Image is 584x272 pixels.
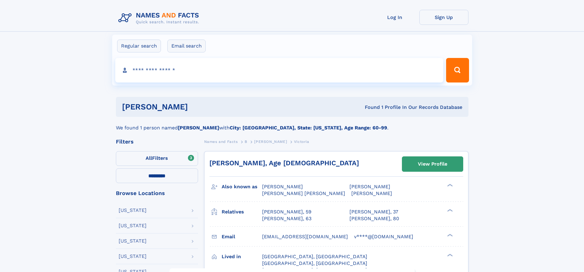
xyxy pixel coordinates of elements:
[245,138,247,145] a: B
[146,155,152,161] span: All
[446,253,453,257] div: ❯
[116,117,468,132] div: We found 1 person named with .
[446,208,453,212] div: ❯
[119,208,147,213] div: [US_STATE]
[349,215,399,222] a: [PERSON_NAME], 80
[446,233,453,237] div: ❯
[119,223,147,228] div: [US_STATE]
[276,104,462,111] div: Found 1 Profile In Our Records Database
[370,10,419,25] a: Log In
[349,184,390,190] span: [PERSON_NAME]
[262,260,367,266] span: [GEOGRAPHIC_DATA], [GEOGRAPHIC_DATA]
[209,159,359,167] a: [PERSON_NAME], Age [DEMOGRAPHIC_DATA]
[262,184,303,190] span: [PERSON_NAME]
[262,254,367,259] span: [GEOGRAPHIC_DATA], [GEOGRAPHIC_DATA]
[122,103,277,111] h1: [PERSON_NAME]
[294,140,309,144] span: Victoria
[230,125,387,131] b: City: [GEOGRAPHIC_DATA], State: [US_STATE], Age Range: 60-99
[446,58,469,82] button: Search Button
[119,254,147,259] div: [US_STATE]
[262,234,348,239] span: [EMAIL_ADDRESS][DOMAIN_NAME]
[254,138,287,145] a: [PERSON_NAME]
[418,157,447,171] div: View Profile
[167,40,206,52] label: Email search
[117,40,161,52] label: Regular search
[222,207,262,217] h3: Relatives
[254,140,287,144] span: [PERSON_NAME]
[119,239,147,243] div: [US_STATE]
[262,215,311,222] a: [PERSON_NAME], 63
[446,183,453,187] div: ❯
[178,125,219,131] b: [PERSON_NAME]
[351,190,392,196] span: [PERSON_NAME]
[245,140,247,144] span: B
[204,138,238,145] a: Names and Facts
[222,251,262,262] h3: Lived in
[262,190,345,196] span: [PERSON_NAME] [PERSON_NAME]
[116,190,198,196] div: Browse Locations
[116,151,198,166] label: Filters
[222,182,262,192] h3: Also known as
[222,232,262,242] h3: Email
[419,10,468,25] a: Sign Up
[116,10,204,26] img: Logo Names and Facts
[402,157,463,171] a: View Profile
[115,58,444,82] input: search input
[262,209,311,215] a: [PERSON_NAME], 59
[116,139,198,144] div: Filters
[349,209,398,215] a: [PERSON_NAME], 37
